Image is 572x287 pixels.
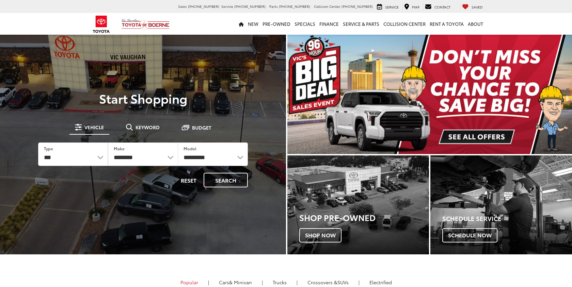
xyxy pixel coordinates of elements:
[206,279,211,286] li: |
[234,4,266,9] span: [PHONE_NUMBER]
[204,173,248,187] button: Search
[188,4,219,9] span: [PHONE_NUMBER]
[299,213,429,222] h3: Shop Pre-Owned
[246,13,260,35] a: New
[287,34,572,154] section: Carousel section with vehicle pictures - may contain disclaimers.
[221,4,233,9] span: Service
[89,13,114,35] img: Toyota
[292,13,317,35] a: Specials
[192,125,211,130] span: Budget
[121,18,170,30] img: Vic Vaughan Toyota of Boerne
[341,13,381,35] a: Service & Parts: Opens in a new tab
[260,279,265,286] li: |
[279,4,310,9] span: [PHONE_NUMBER]
[341,4,373,9] span: [PHONE_NUMBER]
[375,3,400,11] a: Service
[184,146,196,151] label: Model
[287,34,572,154] div: carousel slide number 1 of 1
[430,155,572,254] div: Toyota
[402,3,421,11] a: Map
[84,125,104,130] span: Vehicle
[466,13,485,35] a: About
[381,13,428,35] a: Collision Center
[44,146,53,151] label: Type
[175,173,202,187] button: Reset
[317,13,341,35] a: Finance
[260,13,292,35] a: Pre-Owned
[430,155,572,254] a: Schedule Service Schedule Now
[287,155,429,254] a: Shop Pre-Owned Shop Now
[423,3,452,11] a: Contact
[295,279,299,286] li: |
[442,228,497,242] span: Schedule Now
[434,4,450,10] span: Contact
[460,3,484,11] a: My Saved Vehicles
[287,155,429,254] div: Toyota
[287,34,572,154] img: Big Deal Sales Event
[357,279,361,286] li: |
[114,146,125,151] label: Make
[472,4,483,10] span: Saved
[314,4,340,9] span: Collision Center
[237,13,246,35] a: Home
[136,125,160,130] span: Keyword
[307,279,337,286] span: Crossovers &
[229,279,252,286] span: & Minivan
[428,13,466,35] a: Rent a Toyota
[385,4,399,10] span: Service
[442,215,572,222] h4: Schedule Service
[178,4,187,9] span: Sales
[299,228,341,242] span: Shop Now
[29,91,257,105] p: Start Shopping
[269,4,278,9] span: Parts
[412,4,419,10] span: Map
